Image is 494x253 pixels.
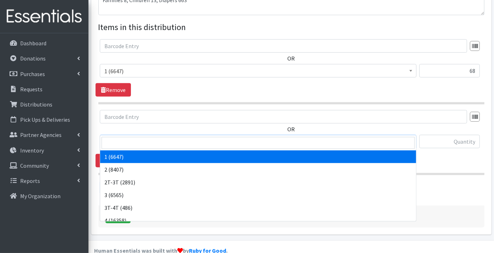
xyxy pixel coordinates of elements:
span: 1 (6647) [100,64,417,77]
li: 2 (8407) [100,163,416,176]
p: Community [20,162,49,169]
a: Reports [3,174,86,188]
p: Requests [20,86,42,93]
li: 3T-4T (486) [100,201,416,214]
p: Distributions [20,101,52,108]
a: My Organization [3,189,86,203]
li: 2T-3T (2891) [100,176,416,189]
legend: Items in this distribution [98,21,484,34]
p: My Organization [20,192,61,200]
p: Partner Agencies [20,131,62,138]
label: OR [288,54,295,63]
a: Requests [3,82,86,96]
input: Barcode Entry [100,110,467,123]
a: Remove [96,83,131,97]
li: 3 (6565) [100,189,416,201]
p: Purchases [20,70,45,77]
span: 1 (6647) [104,66,412,76]
img: HumanEssentials [3,5,86,28]
p: Reports [20,177,40,184]
input: Quantity [419,64,480,77]
p: Pick Ups & Deliveries [20,116,70,123]
li: 4 (16358) [100,214,416,227]
a: Distributions [3,97,86,111]
a: Purchases [3,67,86,81]
p: Inventory [20,147,44,154]
span: 1 (6647) [100,135,417,148]
a: Partner Agencies [3,128,86,142]
p: Dashboard [20,40,46,47]
a: Community [3,159,86,173]
input: Quantity [419,135,480,148]
p: Donations [20,55,46,62]
a: Remove [96,154,131,167]
a: Dashboard [3,36,86,50]
a: Pick Ups & Deliveries [3,113,86,127]
label: OR [288,125,295,133]
li: 1 (6647) [100,150,416,163]
input: Barcode Entry [100,39,467,53]
a: Donations [3,51,86,65]
a: Inventory [3,143,86,157]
